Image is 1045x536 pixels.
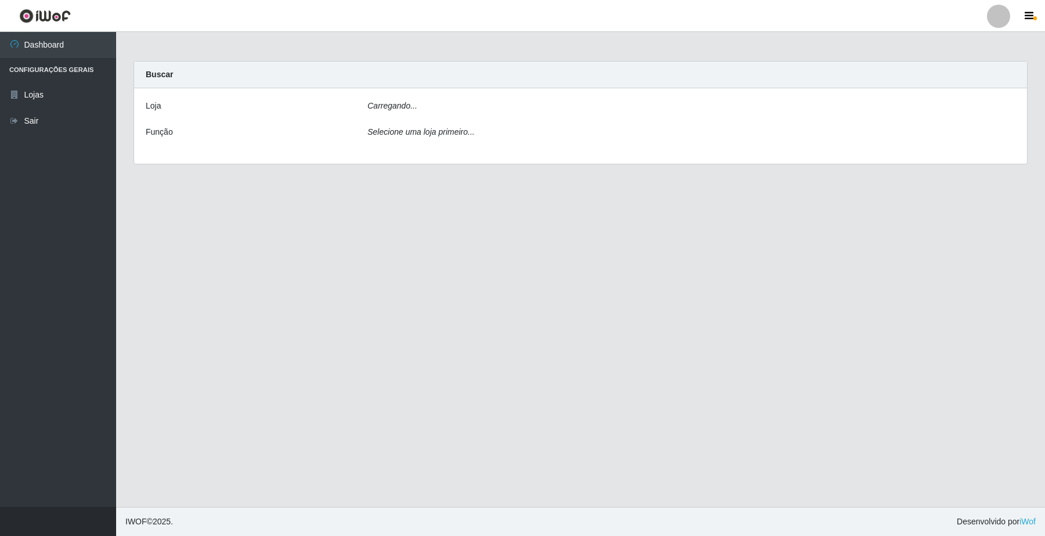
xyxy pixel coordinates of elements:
strong: Buscar [146,70,173,79]
span: IWOF [125,517,147,526]
span: Desenvolvido por [957,516,1036,528]
i: Carregando... [367,101,417,110]
label: Função [146,126,173,138]
span: © 2025 . [125,516,173,528]
label: Loja [146,100,161,112]
img: CoreUI Logo [19,9,71,23]
i: Selecione uma loja primeiro... [367,127,474,136]
a: iWof [1019,517,1036,526]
